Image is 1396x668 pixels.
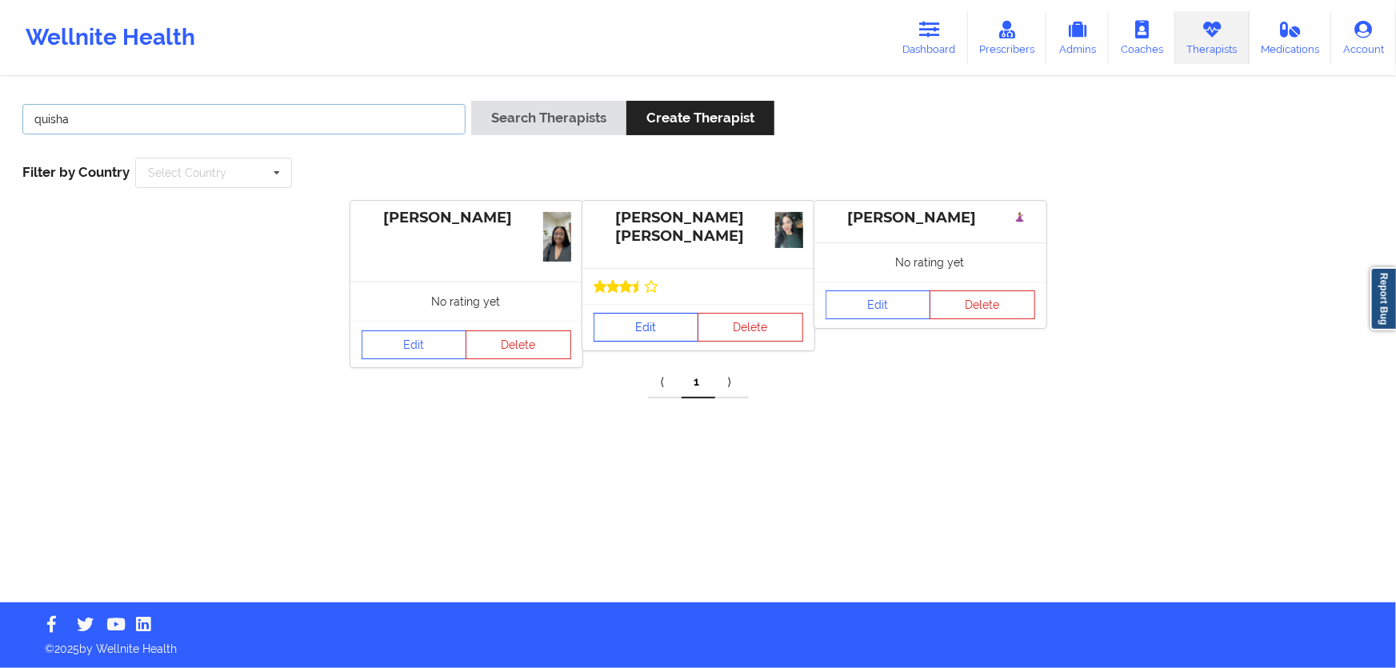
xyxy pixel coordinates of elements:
[350,282,582,321] div: No rating yet
[826,290,931,319] a: Edit
[814,242,1046,282] div: No rating yet
[471,101,626,135] button: Search Therapists
[698,313,803,342] button: Delete
[362,209,571,227] div: [PERSON_NAME]
[594,313,699,342] a: Edit
[543,212,571,262] img: b8b9feca-d8bb-4cb8-a90d-90f60d28f6e5_IMG_6073.jpeg
[1175,11,1250,64] a: Therapists
[1250,11,1332,64] a: Medications
[891,11,968,64] a: Dashboard
[34,630,1362,657] p: © 2025 by Wellnite Health
[1370,267,1396,330] a: Report Bug
[594,209,803,246] div: [PERSON_NAME] [PERSON_NAME]
[930,290,1035,319] button: Delete
[682,366,715,398] a: 1
[22,164,130,180] span: Filter by Country
[148,167,226,178] div: Select Country
[1109,11,1175,64] a: Coaches
[1007,212,1035,222] img: 12e41da7-3ccd-40ee-9548-2c640ea8b204yyy.png
[715,366,749,398] a: Next item
[362,330,467,359] a: Edit
[1331,11,1396,64] a: Account
[968,11,1047,64] a: Prescribers
[775,212,803,248] img: f359a5c2-4848-4557-9ab9-82b28a6c59b9Path_Photo.jpg
[648,366,749,398] div: Pagination Navigation
[1046,11,1109,64] a: Admins
[626,101,774,135] button: Create Therapist
[22,104,466,134] input: Search Keywords
[466,330,571,359] button: Delete
[826,209,1035,227] div: [PERSON_NAME]
[648,366,682,398] a: Previous item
